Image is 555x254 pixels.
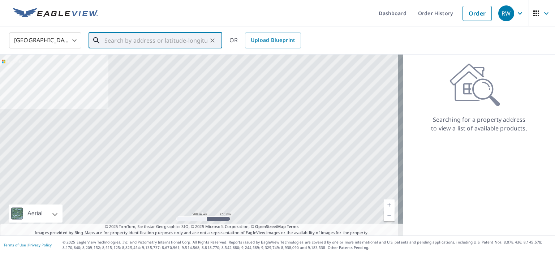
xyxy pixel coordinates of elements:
button: Clear [207,35,218,46]
div: Aerial [9,205,63,223]
img: EV Logo [13,8,98,19]
div: [GEOGRAPHIC_DATA] [9,30,81,51]
p: Searching for a property address to view a list of available products. [431,115,528,133]
div: Aerial [25,205,45,223]
input: Search by address or latitude-longitude [104,30,207,51]
div: RW [498,5,514,21]
span: Upload Blueprint [251,36,295,45]
a: Current Level 5, Zoom Out [384,210,395,221]
span: © 2025 TomTom, Earthstar Geographics SIO, © 2025 Microsoft Corporation, © [105,224,299,230]
p: | [4,243,52,247]
p: © 2025 Eagle View Technologies, Inc. and Pictometry International Corp. All Rights Reserved. Repo... [63,240,551,250]
a: Terms of Use [4,242,26,247]
a: Privacy Policy [28,242,52,247]
a: Order [462,6,492,21]
a: Terms [287,224,299,229]
a: Upload Blueprint [245,33,301,48]
a: OpenStreetMap [255,224,285,229]
div: OR [229,33,301,48]
a: Current Level 5, Zoom In [384,199,395,210]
